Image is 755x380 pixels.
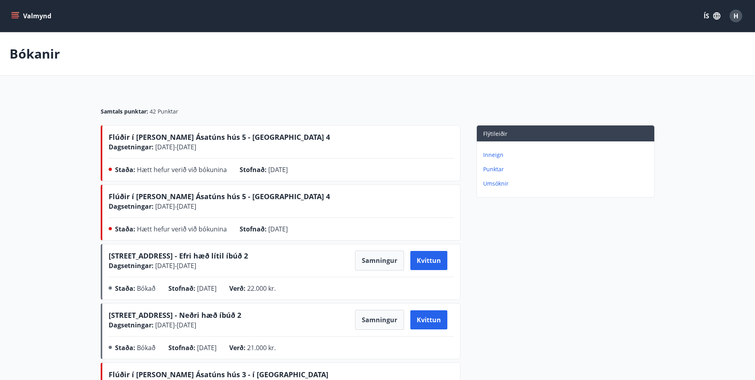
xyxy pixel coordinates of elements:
[10,9,55,23] button: menu
[268,225,288,233] span: [DATE]
[229,284,246,293] span: Verð :
[109,192,330,201] span: Flúðir í [PERSON_NAME] Ásatúns hús 5 - [GEOGRAPHIC_DATA] 4
[101,108,148,116] span: Samtals punktar :
[109,202,154,211] span: Dagsetningar :
[115,343,135,352] span: Staða :
[154,143,196,151] span: [DATE] - [DATE]
[154,202,196,211] span: [DATE] - [DATE]
[410,251,447,270] button: Kvittun
[150,108,178,116] span: 42 Punktar
[483,130,507,137] span: Flýtileiðir
[115,165,135,174] span: Staða :
[137,225,227,233] span: Hætt hefur verið við bókunina
[483,151,651,159] p: Inneign
[197,284,217,293] span: [DATE]
[109,132,330,142] span: Flúðir í [PERSON_NAME] Ásatúns hús 5 - [GEOGRAPHIC_DATA] 4
[247,284,276,293] span: 22.000 kr.
[137,343,156,352] span: Bókað
[483,165,651,173] p: Punktar
[154,261,196,270] span: [DATE] - [DATE]
[197,343,217,352] span: [DATE]
[355,251,404,270] button: Samningur
[247,343,276,352] span: 21.000 kr.
[483,180,651,188] p: Umsóknir
[115,225,135,233] span: Staða :
[109,310,241,320] span: [STREET_ADDRESS] - Neðri hæð íbúð 2
[109,251,248,261] span: [STREET_ADDRESS] - Efri hæð lítil íbúð 2
[154,321,196,329] span: [DATE] - [DATE]
[699,9,725,23] button: ÍS
[229,343,246,352] span: Verð :
[109,261,154,270] span: Dagsetningar :
[240,165,267,174] span: Stofnað :
[726,6,745,25] button: H
[109,321,154,329] span: Dagsetningar :
[137,284,156,293] span: Bókað
[268,165,288,174] span: [DATE]
[734,12,738,20] span: H
[168,284,195,293] span: Stofnað :
[137,165,227,174] span: Hætt hefur verið við bókunina
[109,143,154,151] span: Dagsetningar :
[240,225,267,233] span: Stofnað :
[115,284,135,293] span: Staða :
[410,310,447,329] button: Kvittun
[109,370,328,379] span: Flúðir í [PERSON_NAME] Ásatúns hús 3 - í [GEOGRAPHIC_DATA]
[355,310,404,330] button: Samningur
[168,343,195,352] span: Stofnað :
[10,45,60,63] p: Bókanir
